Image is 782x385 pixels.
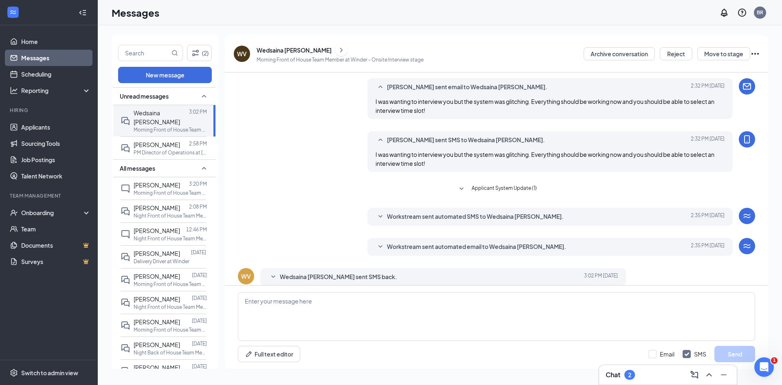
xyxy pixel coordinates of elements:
[121,343,130,353] svg: DoubleChat
[10,192,89,199] div: Team Management
[134,149,207,156] p: PM Director of Operations at [GEOGRAPHIC_DATA]
[189,203,207,210] p: 2:08 PM
[10,107,89,114] div: Hiring
[472,184,537,194] span: Applicant System Update (1)
[192,340,207,347] p: [DATE]
[703,368,716,381] button: ChevronUp
[742,81,752,91] svg: Email
[21,152,91,168] a: Job Postings
[280,272,397,282] span: Wedsaina [PERSON_NAME] sent SMS back.
[192,272,207,279] p: [DATE]
[134,189,207,196] p: Morning Front of House Team Member at Winder
[134,295,180,303] span: [PERSON_NAME]
[121,275,130,285] svg: DoubleChat
[21,66,91,82] a: Scheduling
[121,116,130,126] svg: DoubleChat
[387,212,564,222] span: Workstream sent automated SMS to Wedsaina [PERSON_NAME].
[21,86,91,95] div: Reporting
[387,242,566,252] span: Workstream sent automated email to Wedsaina [PERSON_NAME].
[120,164,155,172] span: All messages
[134,235,207,242] p: Night Front of House Team Member at Winder
[10,209,18,217] svg: UserCheck
[691,242,725,252] span: [DATE] 2:35 PM
[121,366,130,376] svg: DoubleChat
[192,317,207,324] p: [DATE]
[134,273,180,280] span: [PERSON_NAME]
[257,56,424,63] p: Morning Front of House Team Member at Winder - Onsite Interview stage
[21,168,91,184] a: Talent Network
[21,33,91,50] a: Home
[337,45,345,55] svg: ChevronRight
[387,135,545,145] span: [PERSON_NAME] sent SMS to Wedsaina [PERSON_NAME].
[10,369,18,377] svg: Settings
[134,250,180,257] span: [PERSON_NAME]
[335,44,347,56] button: ChevronRight
[134,341,180,348] span: [PERSON_NAME]
[186,226,207,233] p: 12:46 PM
[376,98,714,114] span: I was wanting to interview you but the system was glitching. Everything should be working now and...
[457,184,537,194] button: SmallChevronDownApplicant System Update (1)
[189,140,207,147] p: 2:58 PM
[376,212,385,222] svg: SmallChevronDown
[9,8,17,16] svg: WorkstreamLogo
[737,8,747,18] svg: QuestionInfo
[134,204,180,211] span: [PERSON_NAME]
[134,181,180,189] span: [PERSON_NAME]
[21,50,91,66] a: Messages
[245,350,253,358] svg: Pen
[771,357,778,364] span: 1
[121,321,130,330] svg: DoubleChat
[21,237,91,253] a: DocumentsCrown
[697,47,750,60] button: Move to stage
[268,272,278,282] svg: SmallChevronDown
[628,372,631,378] div: 2
[376,135,385,145] svg: SmallChevronUp
[134,126,207,133] p: Morning Front of House Team Member at Winder
[584,272,618,282] span: [DATE] 3:02 PM
[21,119,91,135] a: Applicants
[257,46,332,54] div: Wedsaina [PERSON_NAME]
[717,368,730,381] button: Minimize
[704,370,714,380] svg: ChevronUp
[660,47,692,60] button: Reject
[21,221,91,237] a: Team
[584,47,655,60] button: Archive conversation
[121,184,130,194] svg: ChatInactive
[119,45,170,61] input: Search
[121,298,130,308] svg: DoubleChat
[134,318,180,326] span: [PERSON_NAME]
[192,363,207,370] p: [DATE]
[120,92,169,100] span: Unread messages
[191,48,200,58] svg: Filter
[21,253,91,270] a: SurveysCrown
[742,211,752,221] svg: WorkstreamLogo
[121,252,130,262] svg: DoubleChat
[757,9,763,16] div: BR
[387,82,547,92] span: [PERSON_NAME] sent email to Wedsaina [PERSON_NAME].
[719,370,729,380] svg: Minimize
[112,6,159,20] h1: Messages
[134,109,180,125] span: Wedsaina [PERSON_NAME]
[237,50,247,58] div: WV
[742,241,752,251] svg: WorkstreamLogo
[691,82,725,92] span: [DATE] 2:32 PM
[376,151,714,167] span: I was wanting to interview you but the system was glitching. Everything should be working now and...
[719,8,729,18] svg: Notifications
[691,135,725,145] span: [DATE] 2:32 PM
[691,212,725,222] span: [DATE] 2:35 PM
[134,349,207,356] p: Night Back of House Team Member at [GEOGRAPHIC_DATA]
[134,281,207,288] p: Morning Front of House Team Member at Winder
[189,180,207,187] p: 3:20 PM
[21,209,84,217] div: Onboarding
[192,295,207,301] p: [DATE]
[606,370,620,379] h3: Chat
[241,272,251,280] div: WV
[189,108,207,115] p: 3:02 PM
[688,368,701,381] button: ComposeMessage
[238,346,300,362] button: Full text editorPen
[376,82,385,92] svg: SmallChevronUp
[121,143,130,153] svg: DoubleChat
[457,184,466,194] svg: SmallChevronDown
[199,91,209,101] svg: SmallChevronUp
[10,86,18,95] svg: Analysis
